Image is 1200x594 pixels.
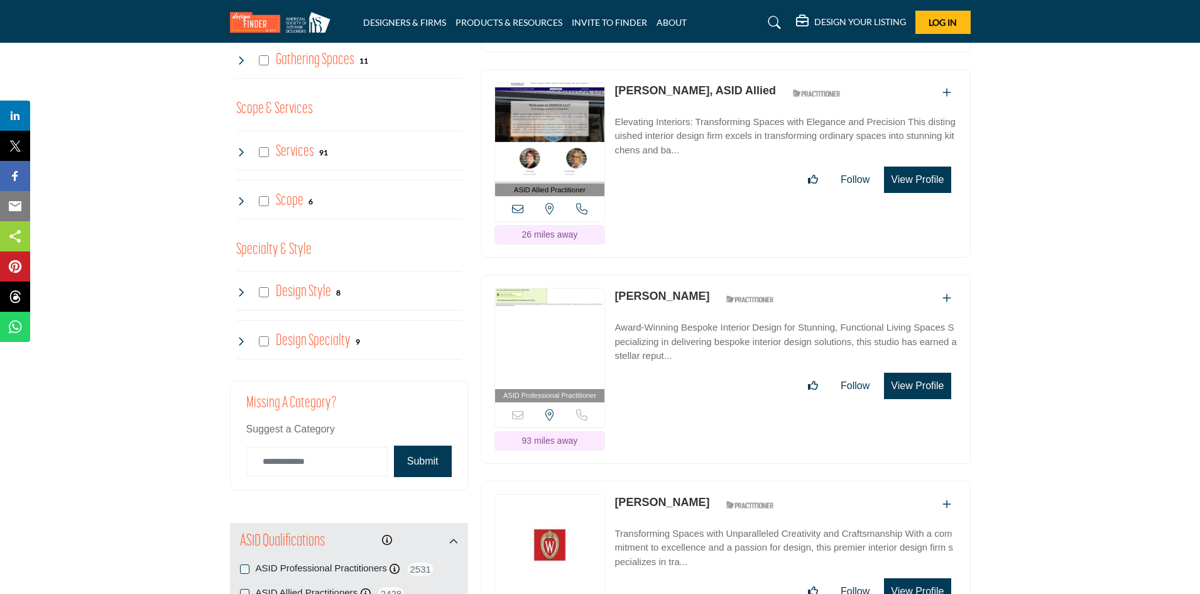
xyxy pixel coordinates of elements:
[884,373,951,399] button: View Profile
[246,447,388,476] input: Category Name
[503,390,596,401] span: ASID Professional Practitioner
[394,446,452,477] button: Submit
[929,17,957,28] span: Log In
[832,167,878,192] button: Follow
[915,11,971,34] button: Log In
[942,87,951,98] a: Add To List
[308,195,313,207] div: 6 Results For Scope
[814,16,906,28] h5: DESIGN YOUR LISTING
[382,535,392,546] a: Information about
[256,561,387,576] label: ASID Professional Practitioners
[614,321,957,363] p: Award-Winning Bespoke Interior Design for Stunning, Functional Living Spaces Specializing in deli...
[514,185,586,195] span: ASID Allied Practitioner
[832,373,878,399] button: Follow
[614,290,709,302] a: [PERSON_NAME]
[614,519,957,569] a: Transforming Spaces with Unparalleled Creativity and Craftsmanship With a commitment to excellenc...
[240,531,325,553] h2: ASID Qualifications
[455,17,562,28] a: PRODUCTS & RESOURCES
[522,229,578,239] span: 26 miles away
[319,146,328,158] div: 91 Results For Services
[259,196,269,206] input: Select Scope checkbox
[276,49,354,71] h4: Gathering Spaces: Gathering Spaces
[359,57,368,65] b: 11
[614,496,709,509] a: [PERSON_NAME]
[614,107,957,158] a: Elevating Interiors: Transforming Spaces with Elegance and Precision This distinguished interior ...
[614,115,957,158] p: Elevating Interiors: Transforming Spaces with Elegance and Precision This distinguished interior ...
[336,289,341,297] b: 8
[884,167,951,193] button: View Profile
[614,84,776,97] a: [PERSON_NAME], ASID Allied
[356,336,360,347] div: 9 Results For Design Specialty
[522,436,578,446] span: 93 miles away
[614,313,957,363] a: Award-Winning Bespoke Interior Design for Stunning, Functional Living Spaces Specializing in deli...
[359,55,368,66] div: 11 Results For Gathering Spaces
[246,394,452,422] h2: Missing a Category?
[756,13,789,33] a: Search
[259,336,269,346] input: Select Design Specialty checkbox
[614,494,709,511] p: Helen Burish
[276,190,303,212] h4: Scope: New build or renovation
[572,17,647,28] a: INVITE TO FINDER
[657,17,687,28] a: ABOUT
[276,281,331,303] h4: Design Style: Styles that range from contemporary to Victorian to meet any aesthetic vision.
[796,15,906,30] div: DESIGN YOUR LISTING
[495,83,605,184] img: Julia Chady, ASID Allied
[230,12,337,33] img: Site Logo
[942,293,951,304] a: Add To List
[319,148,328,157] b: 91
[276,330,351,352] h4: Design Specialty: Sustainable, accessible, health-promoting, neurodiverse-friendly, age-in-place,...
[363,17,446,28] a: DESIGNERS & FIRMS
[800,167,826,192] button: Like listing
[276,141,314,163] h4: Services: Interior and exterior spaces including lighting, layouts, furnishings, accessories, art...
[236,238,312,262] button: Specialty & Style
[382,533,392,548] div: Click to view information
[240,564,249,574] input: ASID Professional Practitioners checkbox
[406,561,435,577] span: 2531
[495,289,605,389] img: Ginny Blasco
[336,287,341,298] div: 8 Results For Design Style
[259,287,269,297] input: Select Design Style checkbox
[236,97,313,121] button: Scope & Services
[942,499,951,510] a: Add To List
[495,83,605,197] a: ASID Allied Practitioner
[495,289,605,402] a: ASID Professional Practitioner
[800,373,826,399] button: Like listing
[356,338,360,346] b: 9
[259,147,269,157] input: Select Services checkbox
[721,291,778,307] img: ASID Qualified Practitioners Badge Icon
[614,527,957,569] p: Transforming Spaces with Unparalleled Creativity and Craftsmanship With a commitment to excellenc...
[614,288,709,305] p: Ginny Blasco
[259,55,269,65] input: Select Gathering Spaces checkbox
[614,82,776,99] p: Julia Chady, ASID Allied
[788,85,844,101] img: ASID Qualified Practitioners Badge Icon
[308,197,313,206] b: 6
[721,497,778,513] img: ASID Qualified Practitioners Badge Icon
[246,424,335,434] span: Suggest a Category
